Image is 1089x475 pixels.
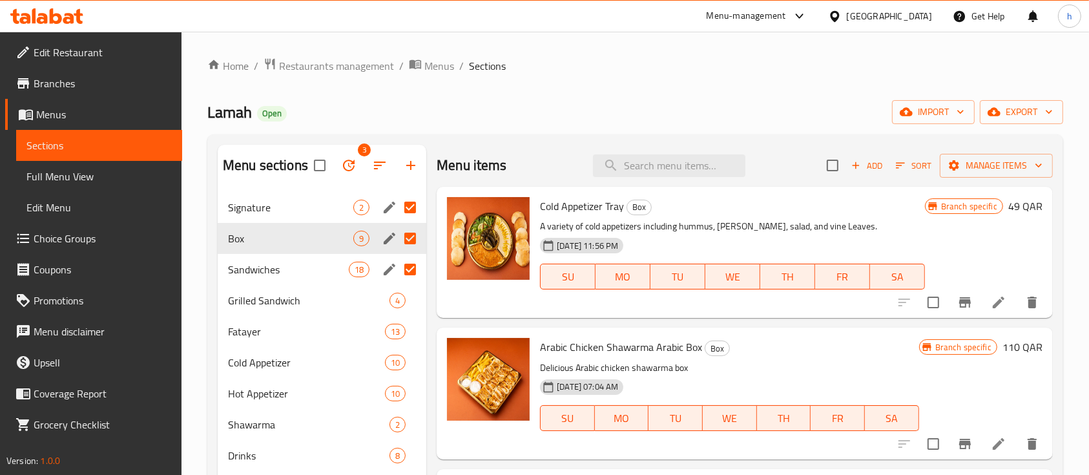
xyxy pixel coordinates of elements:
[399,58,404,74] li: /
[707,8,786,24] div: Menu-management
[34,231,172,246] span: Choice Groups
[5,316,182,347] a: Menu disclaimer
[218,316,426,347] div: Fatayer13
[596,264,650,290] button: MO
[218,192,426,223] div: Signature2edit
[264,58,394,74] a: Restaurants management
[228,417,389,432] span: Shawarma
[710,268,755,286] span: WE
[846,156,887,176] button: Add
[34,355,172,370] span: Upsell
[648,405,703,431] button: TU
[353,231,369,246] div: items
[940,154,1053,178] button: Manage items
[887,156,940,176] span: Sort items
[1008,197,1042,215] h6: 49 QAR
[228,448,389,463] span: Drinks
[5,68,182,99] a: Branches
[5,409,182,440] a: Grocery Checklist
[385,324,406,339] div: items
[991,295,1006,310] a: Edit menu item
[354,202,369,214] span: 2
[5,347,182,378] a: Upsell
[708,409,752,428] span: WE
[920,430,947,458] span: Select to update
[228,262,349,277] span: Sandwiches
[896,158,931,173] span: Sort
[218,347,426,378] div: Cold Appetizer10
[34,386,172,401] span: Coverage Report
[991,436,1006,452] a: Edit menu item
[892,100,975,124] button: import
[34,76,172,91] span: Branches
[257,106,287,121] div: Open
[540,196,624,216] span: Cold Appetizer Tray
[540,218,924,235] p: A variety of cold appetizers including hummus, [PERSON_NAME], salad, and vine Leaves.
[36,107,172,122] span: Menus
[390,295,405,307] span: 4
[893,156,935,176] button: Sort
[540,405,595,431] button: SU
[395,150,426,181] button: Add section
[654,409,698,428] span: TU
[207,58,249,74] a: Home
[16,130,182,161] a: Sections
[820,268,865,286] span: FR
[849,158,884,173] span: Add
[34,293,172,308] span: Promotions
[380,198,399,217] button: edit
[595,405,649,431] button: MO
[389,448,406,463] div: items
[358,143,371,156] span: 3
[26,138,172,153] span: Sections
[26,200,172,215] span: Edit Menu
[40,452,60,469] span: 1.0.0
[546,268,590,286] span: SU
[705,341,729,356] span: Box
[228,293,389,308] span: Grilled Sandwich
[390,450,405,462] span: 8
[447,338,530,421] img: Arabic Chicken Shawarma Arabic Box
[980,100,1063,124] button: export
[875,268,920,286] span: SA
[223,156,308,175] h2: Menu sections
[279,58,394,74] span: Restaurants management
[765,268,810,286] span: TH
[228,386,385,401] span: Hot Appetizer
[228,200,353,215] span: Signature
[16,192,182,223] a: Edit Menu
[760,264,815,290] button: TH
[650,264,705,290] button: TU
[703,405,757,431] button: WE
[815,264,870,290] button: FR
[437,156,507,175] h2: Menu items
[5,37,182,68] a: Edit Restaurant
[6,452,38,469] span: Version:
[385,386,406,401] div: items
[846,156,887,176] span: Add item
[601,268,645,286] span: MO
[386,357,405,369] span: 10
[949,287,980,318] button: Branch-specific-item
[847,9,932,23] div: [GEOGRAPHIC_DATA]
[950,158,1042,174] span: Manage items
[218,223,426,254] div: Box9edit
[920,289,947,316] span: Select to update
[228,355,385,370] span: Cold Appetizer
[811,405,865,431] button: FR
[546,409,590,428] span: SU
[218,440,426,471] div: Drinks8
[627,200,651,215] span: Box
[16,161,182,192] a: Full Menu View
[349,262,369,277] div: items
[705,341,730,356] div: Box
[364,150,395,181] span: Sort sections
[34,324,172,339] span: Menu disclaimer
[218,285,426,316] div: Grilled Sandwich4
[228,324,385,339] div: Fatayer
[390,419,405,431] span: 2
[762,409,806,428] span: TH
